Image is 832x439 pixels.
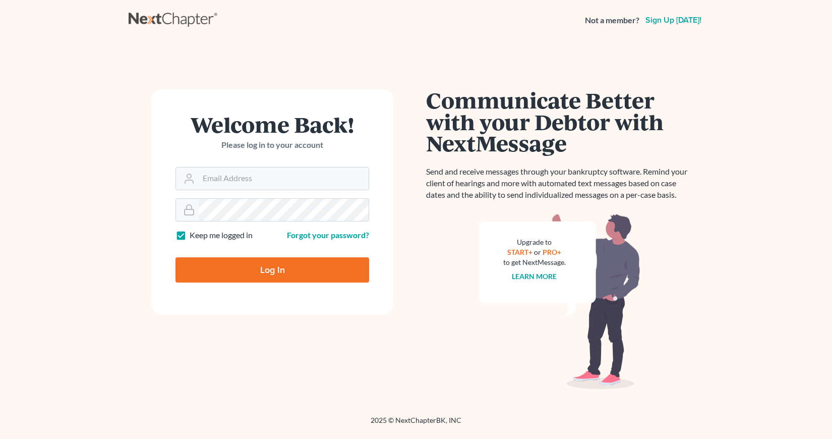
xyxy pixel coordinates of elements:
[426,89,693,154] h1: Communicate Better with your Debtor with NextMessage
[534,248,542,256] span: or
[175,114,369,135] h1: Welcome Back!
[129,415,703,433] div: 2025 © NextChapterBK, INC
[287,230,369,240] a: Forgot your password?
[199,168,369,190] input: Email Address
[512,272,557,281] a: Learn more
[503,237,566,247] div: Upgrade to
[426,166,693,201] p: Send and receive messages through your bankruptcy software. Remind your client of hearings and mo...
[190,230,253,241] label: Keep me logged in
[175,139,369,151] p: Please log in to your account
[643,16,703,24] a: Sign up [DATE]!
[585,15,639,26] strong: Not a member?
[479,213,640,390] img: nextmessage_bg-59042aed3d76b12b5cd301f8e5b87938c9018125f34e5fa2b7a6b67550977c72.svg
[503,257,566,267] div: to get NextMessage.
[543,248,562,256] a: PRO+
[175,257,369,283] input: Log In
[508,248,533,256] a: START+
